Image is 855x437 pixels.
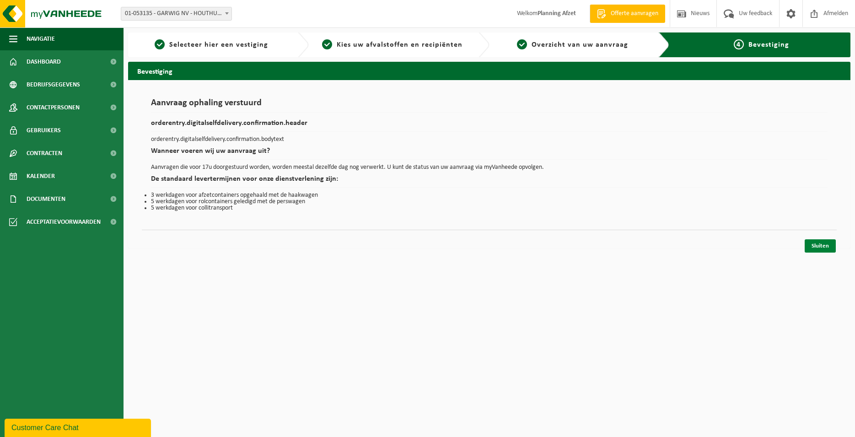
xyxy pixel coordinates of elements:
[151,119,828,132] h2: orderentry.digitalselfdelivery.confirmation.header
[27,188,65,210] span: Documenten
[517,39,527,49] span: 3
[151,164,828,171] p: Aanvragen die voor 17u doorgestuurd worden, worden meestal dezelfde dag nog verwerkt. U kunt de s...
[27,142,62,165] span: Contracten
[337,41,462,49] span: Kies uw afvalstoffen en recipiënten
[5,417,153,437] iframe: chat widget
[27,210,101,233] span: Acceptatievoorwaarden
[27,165,55,188] span: Kalender
[151,136,828,143] p: orderentry.digitalselfdelivery.confirmation.bodytext
[121,7,231,20] span: 01-053135 - GARWIG NV - HOUTHULST
[133,39,290,50] a: 1Selecteer hier een vestiging
[128,62,850,80] h2: Bevestiging
[151,192,828,199] li: 3 werkdagen voor afzetcontainers opgehaald met de haakwagen
[27,27,55,50] span: Navigatie
[151,98,828,113] h1: Aanvraag ophaling verstuurd
[27,119,61,142] span: Gebruikers
[151,205,828,211] li: 5 werkdagen voor collitransport
[121,7,232,21] span: 01-053135 - GARWIG NV - HOUTHULST
[590,5,665,23] a: Offerte aanvragen
[27,73,80,96] span: Bedrijfsgegevens
[151,175,828,188] h2: De standaard levertermijnen voor onze dienstverlening zijn:
[151,199,828,205] li: 5 werkdagen voor rolcontainers geledigd met de perswagen
[748,41,789,49] span: Bevestiging
[313,39,471,50] a: 2Kies uw afvalstoffen en recipiënten
[27,96,80,119] span: Contactpersonen
[805,239,836,253] a: Sluiten
[151,147,828,160] h2: Wanneer voeren wij uw aanvraag uit?
[27,50,61,73] span: Dashboard
[608,9,661,18] span: Offerte aanvragen
[734,39,744,49] span: 4
[532,41,628,49] span: Overzicht van uw aanvraag
[322,39,332,49] span: 2
[155,39,165,49] span: 1
[169,41,268,49] span: Selecteer hier een vestiging
[538,10,576,17] strong: Planning Afzet
[494,39,652,50] a: 3Overzicht van uw aanvraag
